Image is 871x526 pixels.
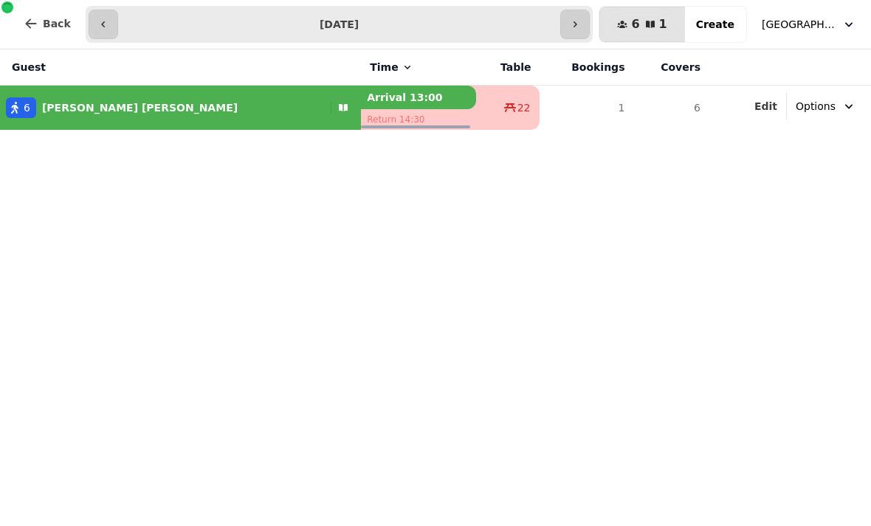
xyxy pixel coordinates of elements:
[599,7,684,42] button: 61
[633,49,709,86] th: Covers
[361,86,476,109] p: Arrival 13:00
[631,18,639,30] span: 6
[684,7,746,42] button: Create
[796,99,836,114] span: Options
[361,109,476,130] p: Return 14:30
[787,93,865,120] button: Options
[370,60,398,75] span: Time
[754,99,777,114] button: Edit
[696,19,734,30] span: Create
[517,100,531,115] span: 22
[24,100,30,115] span: 6
[370,60,413,75] button: Time
[754,101,777,111] span: Edit
[540,86,633,131] td: 1
[476,49,540,86] th: Table
[43,18,71,29] span: Back
[659,18,667,30] span: 1
[12,6,83,41] button: Back
[633,86,709,131] td: 6
[762,17,836,32] span: [GEOGRAPHIC_DATA]
[540,49,633,86] th: Bookings
[42,100,238,115] p: [PERSON_NAME] [PERSON_NAME]
[753,11,865,38] button: [GEOGRAPHIC_DATA]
